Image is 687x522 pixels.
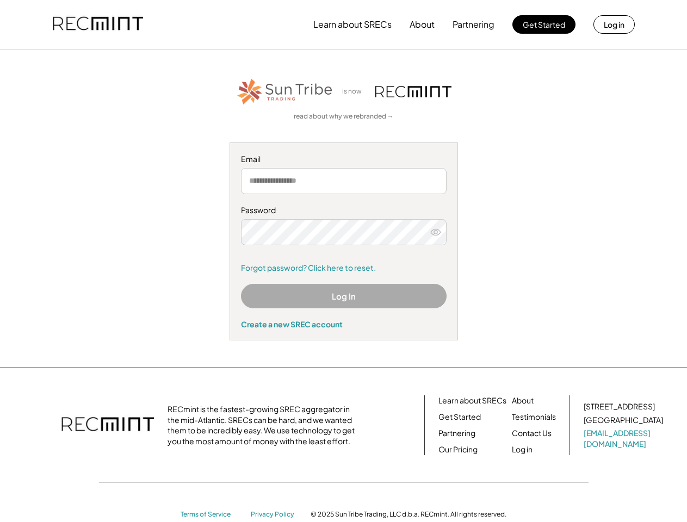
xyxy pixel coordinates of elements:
[241,205,447,216] div: Password
[313,14,392,35] button: Learn about SRECs
[512,444,533,455] a: Log in
[512,412,556,422] a: Testimonials
[375,86,451,97] img: recmint-logotype%403x.png
[438,395,506,406] a: Learn about SRECs
[438,444,478,455] a: Our Pricing
[236,77,334,107] img: STT_Horizontal_Logo%2B-%2BColor.png
[410,14,435,35] button: About
[584,415,663,426] div: [GEOGRAPHIC_DATA]
[438,428,475,439] a: Partnering
[453,14,494,35] button: Partnering
[512,428,552,439] a: Contact Us
[339,87,370,96] div: is now
[53,6,143,43] img: recmint-logotype%403x.png
[593,15,635,34] button: Log in
[251,510,300,519] a: Privacy Policy
[584,428,665,449] a: [EMAIL_ADDRESS][DOMAIN_NAME]
[181,510,240,519] a: Terms of Service
[584,401,655,412] div: [STREET_ADDRESS]
[311,510,506,519] div: © 2025 Sun Tribe Trading, LLC d.b.a. RECmint. All rights reserved.
[241,154,447,165] div: Email
[512,15,575,34] button: Get Started
[294,112,394,121] a: read about why we rebranded →
[61,406,154,444] img: recmint-logotype%403x.png
[241,319,447,329] div: Create a new SREC account
[241,284,447,308] button: Log In
[241,263,447,274] a: Forgot password? Click here to reset.
[512,395,534,406] a: About
[438,412,481,422] a: Get Started
[168,404,361,446] div: RECmint is the fastest-growing SREC aggregator in the mid-Atlantic. SRECs can be hard, and we wan...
